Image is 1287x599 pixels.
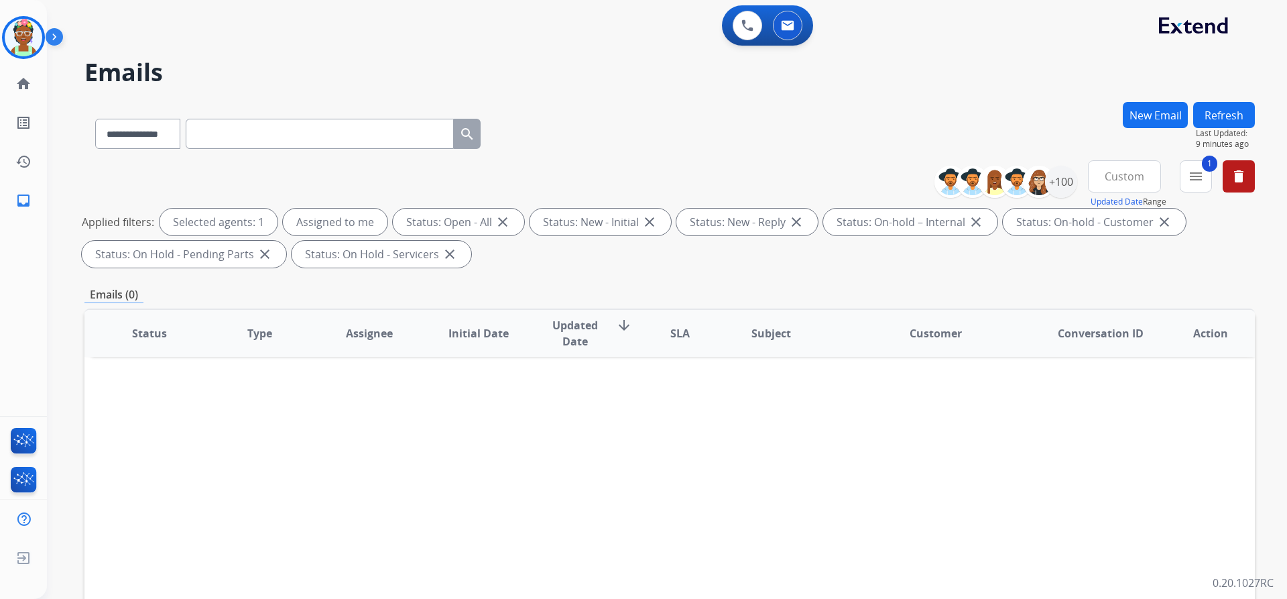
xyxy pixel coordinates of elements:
button: Refresh [1193,102,1255,128]
button: Updated Date [1091,197,1143,207]
p: Applied filters: [82,214,154,230]
div: Status: On-hold - Customer [1003,209,1186,235]
span: Type [247,325,272,341]
mat-icon: home [15,76,32,92]
h2: Emails [84,59,1255,86]
th: Action [1145,310,1255,357]
mat-icon: close [495,214,511,230]
mat-icon: close [641,214,658,230]
mat-icon: menu [1188,168,1204,184]
button: 1 [1180,160,1212,193]
button: New Email [1123,102,1188,128]
div: Status: New - Initial [530,209,671,235]
span: Last Updated: [1196,128,1255,139]
div: Status: On Hold - Pending Parts [82,241,286,268]
mat-icon: list_alt [15,115,32,131]
span: Assignee [346,325,393,341]
span: 9 minutes ago [1196,139,1255,150]
div: +100 [1045,166,1077,198]
span: Initial Date [448,325,509,341]
div: Selected agents: 1 [160,209,278,235]
span: Updated Date [545,317,606,349]
span: Range [1091,196,1166,207]
span: Custom [1105,174,1144,179]
div: Assigned to me [283,209,387,235]
span: Subject [751,325,791,341]
div: Status: New - Reply [676,209,818,235]
img: avatar [5,19,42,56]
mat-icon: close [968,214,984,230]
mat-icon: arrow_downward [616,317,632,333]
div: Status: On Hold - Servicers [292,241,471,268]
mat-icon: inbox [15,193,32,209]
mat-icon: delete [1231,168,1247,184]
span: 1 [1202,156,1217,172]
p: 0.20.1027RC [1213,575,1274,591]
mat-icon: close [788,214,804,230]
span: Status [132,325,167,341]
button: Custom [1088,160,1161,193]
div: Status: On-hold – Internal [823,209,997,235]
div: Status: Open - All [393,209,524,235]
mat-icon: search [459,126,475,142]
span: SLA [670,325,690,341]
mat-icon: close [257,246,273,262]
mat-icon: close [1156,214,1172,230]
mat-icon: history [15,154,32,170]
p: Emails (0) [84,286,143,303]
mat-icon: close [442,246,458,262]
span: Conversation ID [1058,325,1144,341]
span: Customer [910,325,962,341]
